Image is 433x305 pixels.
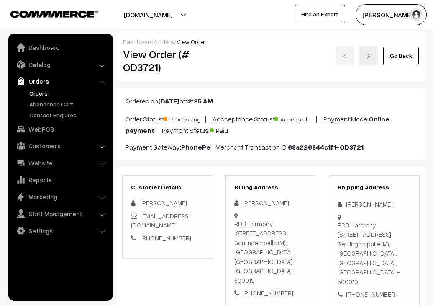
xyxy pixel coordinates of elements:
a: [EMAIL_ADDRESS][DOMAIN_NAME] [131,212,190,229]
a: [PHONE_NUMBER] [141,234,191,242]
a: Marketing [10,189,110,204]
a: Customers [10,138,110,153]
button: [DOMAIN_NAME] [95,4,202,25]
span: [PERSON_NAME] [141,199,187,207]
span: Paid [210,124,251,135]
div: [PERSON_NAME] [234,198,307,208]
button: [PERSON_NAME] [356,4,427,25]
b: [DATE] [158,97,179,105]
h2: View Order (# OD3721) [123,48,213,74]
div: RDB Harmony [STREET_ADDRESS] Serilingampalle (M), [GEOGRAPHIC_DATA], [GEOGRAPHIC_DATA], [GEOGRAPH... [234,219,307,285]
img: right-arrow.png [366,54,371,59]
a: Staff Management [10,206,110,221]
span: Processing [163,113,205,124]
b: 12:25 AM [185,97,213,105]
a: orders [156,38,174,45]
h3: Customer Details [131,184,204,191]
img: user [410,8,423,21]
img: COMMMERCE [10,11,98,17]
p: Payment Gateway: | Merchant Transaction ID: [126,142,416,152]
a: Settings [10,223,110,238]
div: / / [123,37,419,46]
a: WebPOS [10,121,110,137]
a: Go Back [383,47,419,65]
a: COMMMERCE [10,8,84,18]
div: [PHONE_NUMBER] [234,288,307,298]
p: Ordered on at [126,96,416,106]
a: Hire an Expert [295,5,345,23]
h3: Shipping Address [338,184,411,191]
a: Abandoned Cart [27,100,110,109]
a: Dashboard [10,40,110,55]
b: PhonePe [181,143,210,151]
div: RDB Harmony [STREET_ADDRESS] Serilingampalle (M), [GEOGRAPHIC_DATA], [GEOGRAPHIC_DATA], [GEOGRAPH... [338,220,411,287]
span: Accepted [274,113,316,124]
span: View Order [177,38,206,45]
a: Catalog [10,57,110,72]
div: [PERSON_NAME] [338,199,411,209]
a: Orders [27,89,110,98]
a: Orders [10,74,110,89]
a: Website [10,155,110,171]
a: Dashboard [123,38,154,45]
a: Reports [10,172,110,187]
p: Order Status: | Accceptance Status: | Payment Mode: | Payment Status: [126,113,416,135]
h3: Billing Address [234,184,307,191]
b: 68a226844c1f1-OD3721 [288,143,364,151]
a: Contact Enquires [27,111,110,119]
div: [PHONE_NUMBER] [338,289,411,299]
